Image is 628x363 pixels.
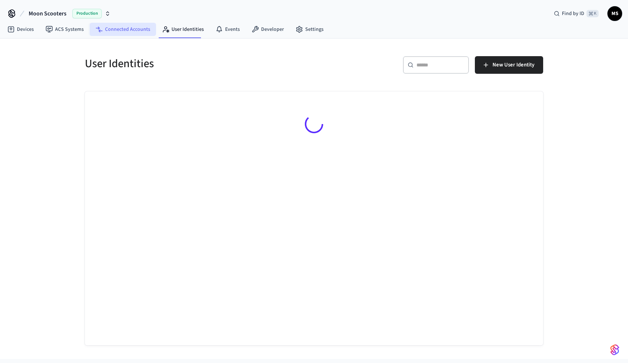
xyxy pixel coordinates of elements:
[475,56,543,74] button: New User Identity
[608,7,621,20] span: MS
[548,7,604,20] div: Find by ID⌘ K
[246,23,290,36] a: Developer
[90,23,156,36] a: Connected Accounts
[72,9,102,18] span: Production
[156,23,210,36] a: User Identities
[610,344,619,356] img: SeamLogoGradient.69752ec5.svg
[492,60,534,70] span: New User Identity
[1,23,40,36] a: Devices
[290,23,329,36] a: Settings
[607,6,622,21] button: MS
[85,56,310,71] h5: User Identities
[29,9,66,18] span: Moon Scooters
[562,10,584,17] span: Find by ID
[40,23,90,36] a: ACS Systems
[587,10,599,17] span: ⌘ K
[210,23,246,36] a: Events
